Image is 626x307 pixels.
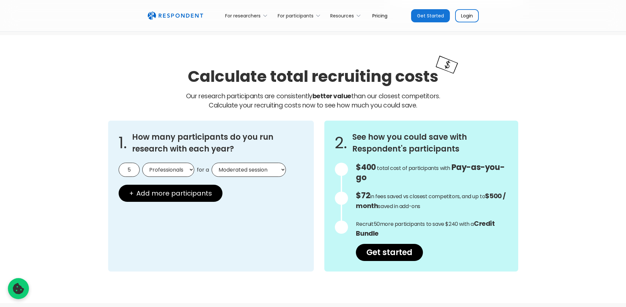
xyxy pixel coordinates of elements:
[352,131,507,155] h3: See how you could save with Respondent's participants
[197,167,209,173] span: for a
[274,8,326,23] div: For participants
[108,92,518,110] p: Our research participants are consistently than our closest competitors.
[356,244,423,261] a: Get started
[148,12,203,20] img: Untitled UI logotext
[129,190,134,197] span: +
[221,8,274,23] div: For researchers
[335,140,347,146] span: 2.
[188,65,438,87] h2: Calculate total recruiting costs
[356,162,376,173] span: $400
[132,131,304,155] h3: How many participants do you run research with each year?
[278,12,313,19] div: For participants
[209,101,417,110] span: Calculate your recruiting costs now to see how much you could save.
[356,219,507,239] p: Recruit more participants to save $240 with a
[148,12,203,20] a: home
[327,8,367,23] div: Resources
[356,162,504,183] span: Pay-as-you-go
[377,164,450,172] span: total cost of participants with
[313,92,351,101] strong: better value
[136,190,212,197] span: Add more participants
[330,12,354,19] div: Resources
[356,190,370,201] span: $72
[411,9,450,22] a: Get Started
[367,8,393,23] a: Pricing
[119,140,127,146] span: 1.
[455,9,479,22] a: Login
[119,185,222,202] button: + Add more participants
[356,191,507,211] p: in fees saved vs closest competitors, and up to saved in add-ons
[374,220,380,228] span: 50
[225,12,261,19] div: For researchers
